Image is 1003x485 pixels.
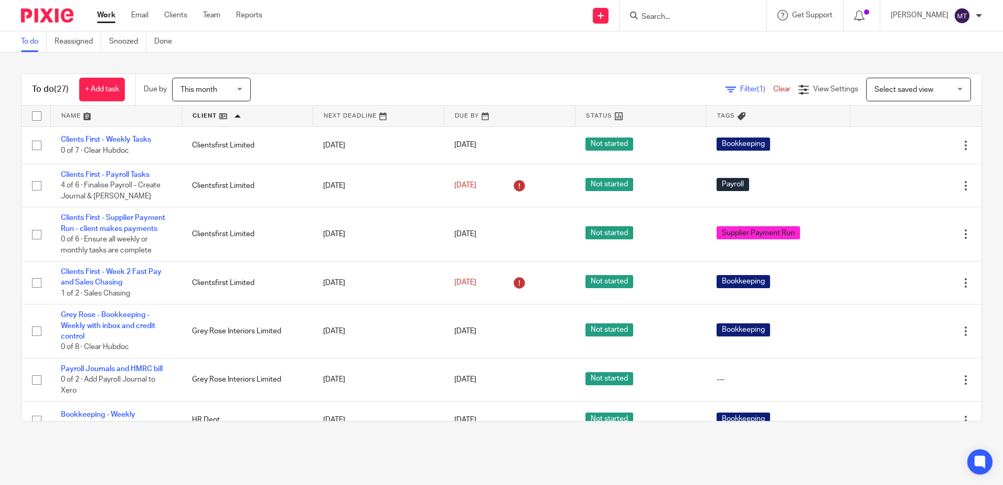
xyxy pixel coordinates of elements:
[97,10,115,20] a: Work
[154,31,180,52] a: Done
[131,10,148,20] a: Email
[79,78,125,101] a: + Add task
[61,268,162,286] a: Clients First - Week 2 Fast Pay and Sales Chasing
[313,126,444,164] td: [DATE]
[236,10,262,20] a: Reports
[21,31,47,52] a: To do
[61,214,165,232] a: Clients First - Supplier Payment Run - client makes payments
[32,84,69,95] h1: To do
[773,86,791,93] a: Clear
[313,164,444,207] td: [DATE]
[717,413,770,426] span: Bookkeeping
[61,171,150,178] a: Clients First - Payroll Tasks
[61,182,161,201] span: 4 of 6 · Finalise Payroll - Create Journal & [PERSON_NAME]
[54,85,69,93] span: (27)
[61,376,155,394] span: 0 of 2 · Add Payroll Journal to Xero
[203,10,220,20] a: Team
[61,344,129,351] span: 0 of 8 · Clear Hubdoc
[454,417,476,424] span: [DATE]
[313,402,444,439] td: [DATE]
[61,236,152,254] span: 0 of 6 · Ensure all weekly or monthly tasks are complete
[313,304,444,359] td: [DATE]
[61,411,135,418] a: Bookkeeping - Weekly
[874,86,933,93] span: Select saved view
[61,311,155,340] a: Grey Rose - Bookkeeping - Weekly with inbox and credit control
[585,372,633,385] span: Not started
[21,8,73,23] img: Pixie
[585,178,633,191] span: Not started
[61,147,129,154] span: 0 of 7 · Clear Hubdoc
[717,323,770,336] span: Bookkeeping
[182,402,313,439] td: HR Dept
[585,138,633,151] span: Not started
[182,304,313,359] td: Grey Rose Interiors Limited
[182,261,313,304] td: Clientsfirst Limited
[757,86,765,93] span: (1)
[717,374,840,385] div: ---
[717,275,770,288] span: Bookkeeping
[61,365,163,373] a: Payroll Journals and HMRC bill
[61,136,151,143] a: Clients First - Weekly Tasks
[454,328,476,335] span: [DATE]
[109,31,146,52] a: Snoozed
[182,358,313,401] td: Grey Rose Interiors Limited
[717,226,800,239] span: Supplier Payment Run
[585,413,633,426] span: Not started
[717,113,735,119] span: Tags
[182,207,313,261] td: Clientsfirst Limited
[313,207,444,261] td: [DATE]
[585,323,633,336] span: Not started
[55,31,101,52] a: Reassigned
[454,230,476,238] span: [DATE]
[313,261,444,304] td: [DATE]
[454,279,476,287] span: [DATE]
[585,226,633,239] span: Not started
[954,7,970,24] img: svg%3E
[164,10,187,20] a: Clients
[61,290,130,297] span: 1 of 2 · Sales Chasing
[180,86,217,93] span: This month
[717,138,770,151] span: Bookkeeping
[454,142,476,149] span: [DATE]
[313,358,444,401] td: [DATE]
[717,178,749,191] span: Payroll
[792,12,833,19] span: Get Support
[813,86,858,93] span: View Settings
[182,126,313,164] td: Clientsfirst Limited
[182,164,313,207] td: Clientsfirst Limited
[454,376,476,384] span: [DATE]
[641,13,735,22] input: Search
[454,182,476,189] span: [DATE]
[585,275,633,288] span: Not started
[740,86,773,93] span: Filter
[144,84,167,94] p: Due by
[891,10,948,20] p: [PERSON_NAME]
